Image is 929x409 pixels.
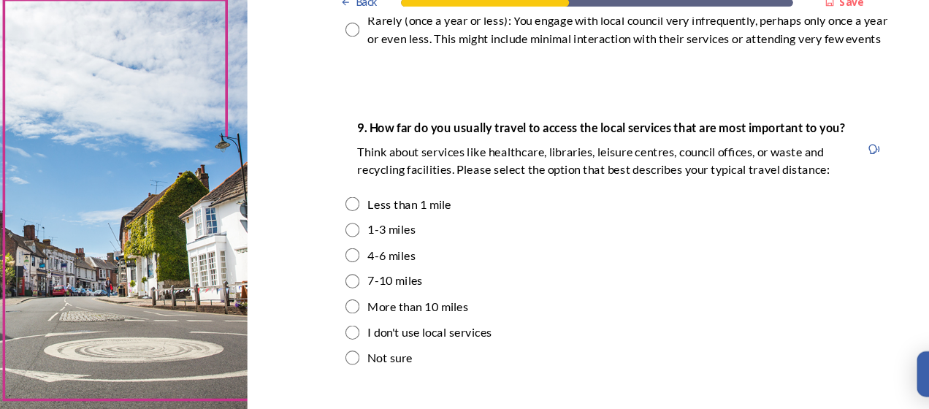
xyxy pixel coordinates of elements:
div: 4-6 miles [356,248,400,264]
div: More than 10 miles [356,295,449,312]
strong: 9. How far do you usually travel to access the local services that are most important to you? [346,131,798,144]
div: Not sure [356,343,397,359]
div: 1-3 miles [356,223,400,240]
button: Open Chat [865,345,907,387]
div: I don't use local services [356,318,471,335]
div: 7-10 miles [356,271,407,288]
div: Rarely (once a year or less): You engage with local council very infrequently, perhaps only once ... [356,30,838,63]
div: Less than 1 mile [356,200,433,217]
span: Back [345,15,365,28]
strong: Save [793,15,816,28]
p: Think about services like healthcare, libraries, leisure centres, council offices, or waste and r... [346,153,800,184]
